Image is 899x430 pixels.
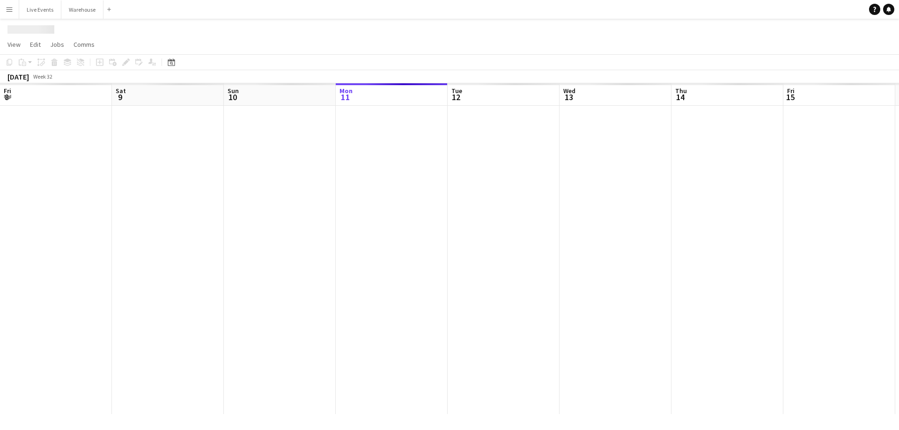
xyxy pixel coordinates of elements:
button: Live Events [19,0,61,19]
span: Sat [116,87,126,95]
span: 14 [674,92,687,102]
span: Comms [74,40,95,49]
span: Wed [563,87,575,95]
span: 10 [226,92,239,102]
div: [DATE] [7,72,29,81]
span: Mon [339,87,353,95]
a: View [4,38,24,51]
span: Tue [451,87,462,95]
span: 15 [786,92,795,102]
span: Jobs [50,40,64,49]
a: Edit [26,38,44,51]
span: 9 [114,92,126,102]
button: Warehouse [61,0,103,19]
span: Thu [675,87,687,95]
span: Week 32 [31,73,54,80]
a: Comms [70,38,98,51]
span: Edit [30,40,41,49]
span: 8 [2,92,11,102]
span: 12 [450,92,462,102]
span: View [7,40,21,49]
span: 11 [338,92,353,102]
span: Fri [787,87,795,95]
span: 13 [562,92,575,102]
span: Sun [228,87,239,95]
span: Fri [4,87,11,95]
a: Jobs [46,38,68,51]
